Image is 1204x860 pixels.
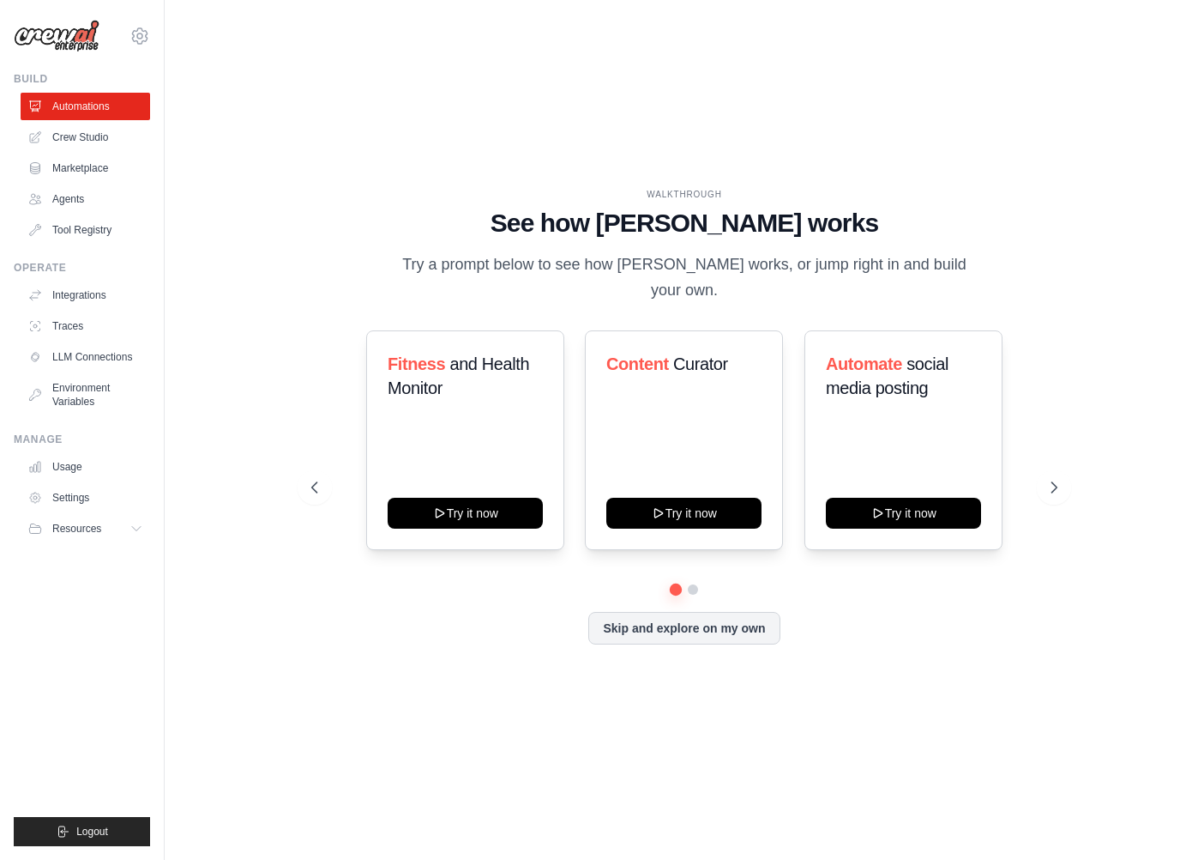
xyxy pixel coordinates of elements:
[606,354,669,373] span: Content
[826,354,948,397] span: social media posting
[396,252,972,303] p: Try a prompt below to see how [PERSON_NAME] works, or jump right in and build your own.
[21,343,150,371] a: LLM Connections
[14,261,150,275] div: Operate
[826,354,902,373] span: Automate
[14,72,150,86] div: Build
[14,433,150,446] div: Manage
[311,208,1057,239] h1: See how [PERSON_NAME] works
[21,282,150,309] a: Integrations
[388,354,529,397] span: and Health Monitor
[388,498,543,529] button: Try it now
[826,498,981,529] button: Try it now
[606,498,762,529] button: Try it now
[673,354,728,373] span: Curator
[311,188,1057,201] div: WALKTHROUGH
[21,484,150,512] a: Settings
[21,154,150,182] a: Marketplace
[21,453,150,481] a: Usage
[21,515,150,542] button: Resources
[21,93,150,120] a: Automations
[52,522,101,536] span: Resources
[21,216,150,244] a: Tool Registry
[21,124,150,151] a: Crew Studio
[14,817,150,846] button: Logout
[588,612,780,645] button: Skip and explore on my own
[21,312,150,340] a: Traces
[21,185,150,213] a: Agents
[76,825,108,839] span: Logout
[388,354,445,373] span: Fitness
[14,20,99,52] img: Logo
[21,374,150,415] a: Environment Variables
